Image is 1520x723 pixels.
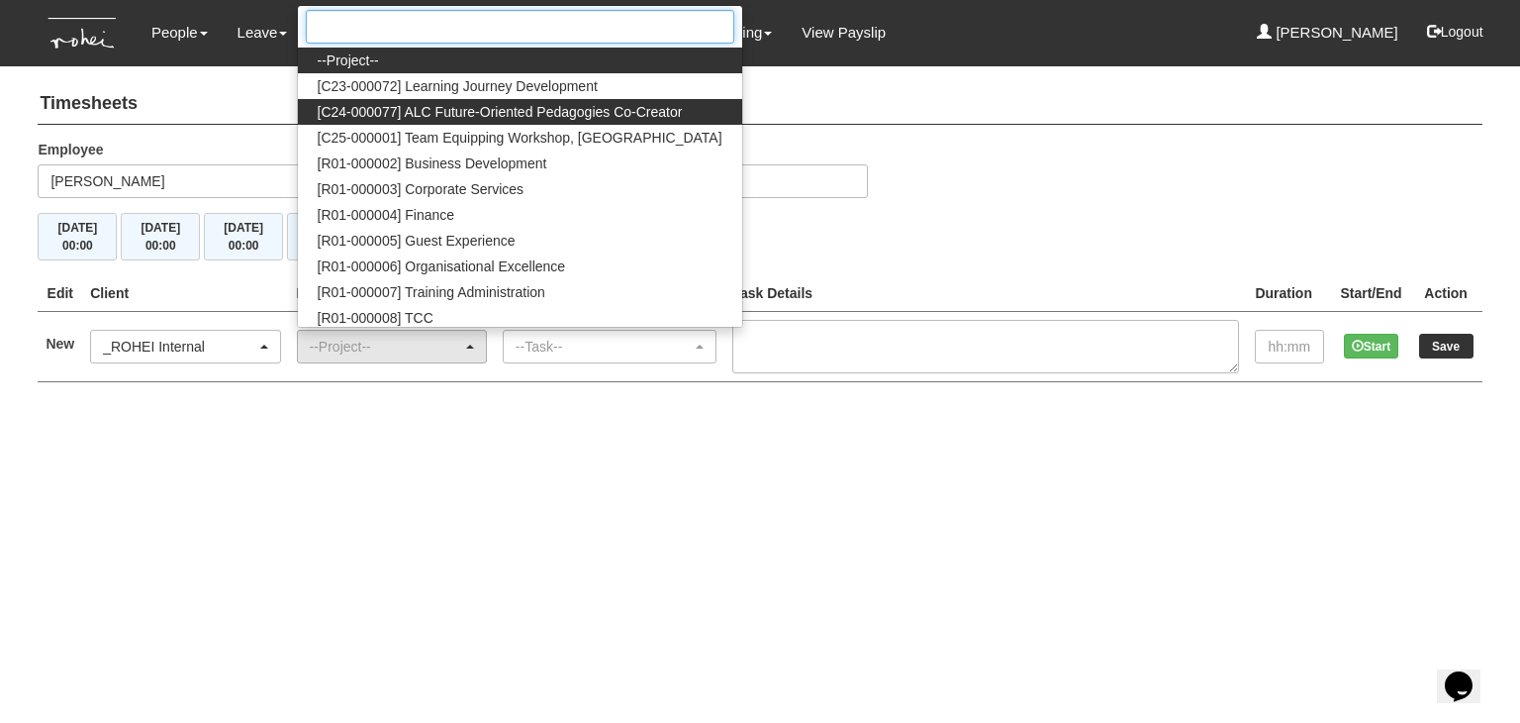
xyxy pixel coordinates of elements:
a: People [151,10,208,55]
th: Duration [1247,275,1332,312]
span: [R01-000008] TCC [318,308,433,328]
span: 00:00 [62,239,93,253]
input: hh:mm [1255,330,1324,363]
span: [C25-000001] Team Equipping Workshop, [GEOGRAPHIC_DATA] [318,128,722,148]
button: [DATE]00:00 [121,213,200,260]
button: [DATE]00:00 [38,213,117,260]
span: [R01-000006] Organisational Excellence [318,257,566,276]
button: [DATE]00:00 [204,213,283,260]
button: [PERSON_NAME] [38,164,499,198]
span: [C24-000077] ALC Future-Oriented Pedagogies Co-Creator [318,102,683,122]
span: [C23-000072] Learning Journey Development [318,76,598,96]
iframe: chat widget [1437,644,1500,703]
label: New [46,334,74,354]
span: [R01-000007] Training Administration [318,282,545,302]
div: Timesheet Week Summary [38,213,1481,260]
th: Client [82,275,288,312]
input: Search [306,10,734,44]
button: Logout [1413,8,1497,55]
span: --Project-- [318,51,379,70]
button: --Project-- [297,330,487,363]
span: 00:00 [145,239,176,253]
div: [PERSON_NAME] [50,171,474,191]
button: _ROHEI Internal [90,330,280,363]
th: Start/End [1332,275,1409,312]
th: Edit [38,275,82,312]
label: Employee [38,140,103,159]
a: [PERSON_NAME] [1257,10,1398,55]
a: View Payslip [802,10,886,55]
a: Leave [237,10,288,55]
div: _ROHEI Internal [103,337,255,357]
th: Project [289,275,495,312]
th: Task Details [724,275,1247,312]
span: [R01-000002] Business Development [318,154,547,173]
th: Action [1410,275,1482,312]
div: --Task-- [516,337,693,357]
span: 00:00 [229,239,259,253]
span: [R01-000005] Guest Experience [318,231,516,251]
h4: Timesheets [38,84,1481,125]
button: Start [1344,334,1398,359]
div: --Project-- [310,337,462,357]
button: [DATE]00:00 [287,213,366,260]
span: [R01-000004] Finance [318,205,455,225]
button: --Task-- [503,330,717,363]
input: Save [1419,334,1473,359]
span: [R01-000003] Corporate Services [318,179,524,199]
